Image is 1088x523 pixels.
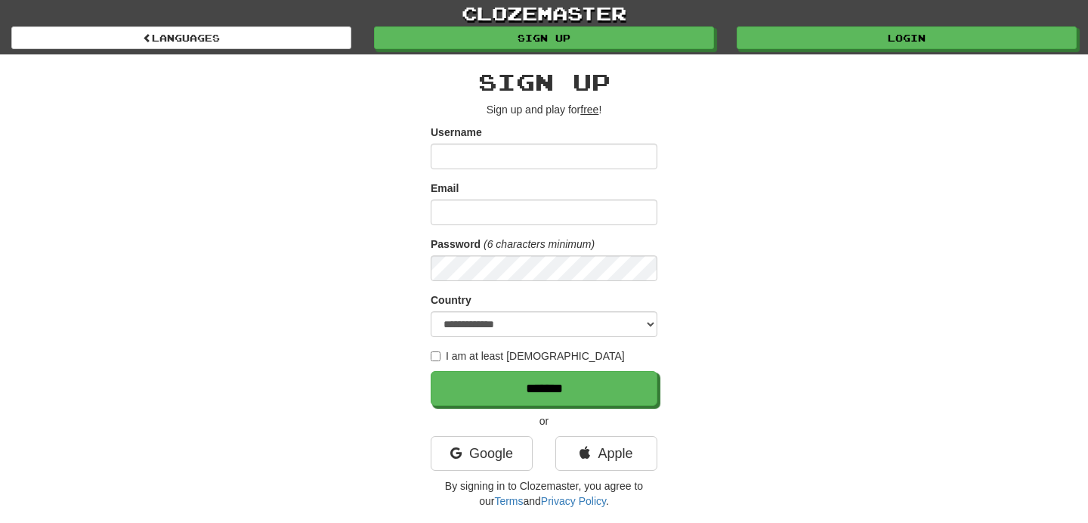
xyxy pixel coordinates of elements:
[431,413,657,429] p: or
[431,351,440,361] input: I am at least [DEMOGRAPHIC_DATA]
[431,70,657,94] h2: Sign up
[431,292,471,308] label: Country
[484,238,595,250] em: (6 characters minimum)
[374,26,714,49] a: Sign up
[541,495,606,507] a: Privacy Policy
[431,102,657,117] p: Sign up and play for !
[431,436,533,471] a: Google
[11,26,351,49] a: Languages
[431,478,657,509] p: By signing in to Clozemaster, you agree to our and .
[580,104,598,116] u: free
[431,348,625,364] label: I am at least [DEMOGRAPHIC_DATA]
[431,125,482,140] label: Username
[431,237,481,252] label: Password
[737,26,1077,49] a: Login
[431,181,459,196] label: Email
[494,495,523,507] a: Terms
[555,436,657,471] a: Apple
